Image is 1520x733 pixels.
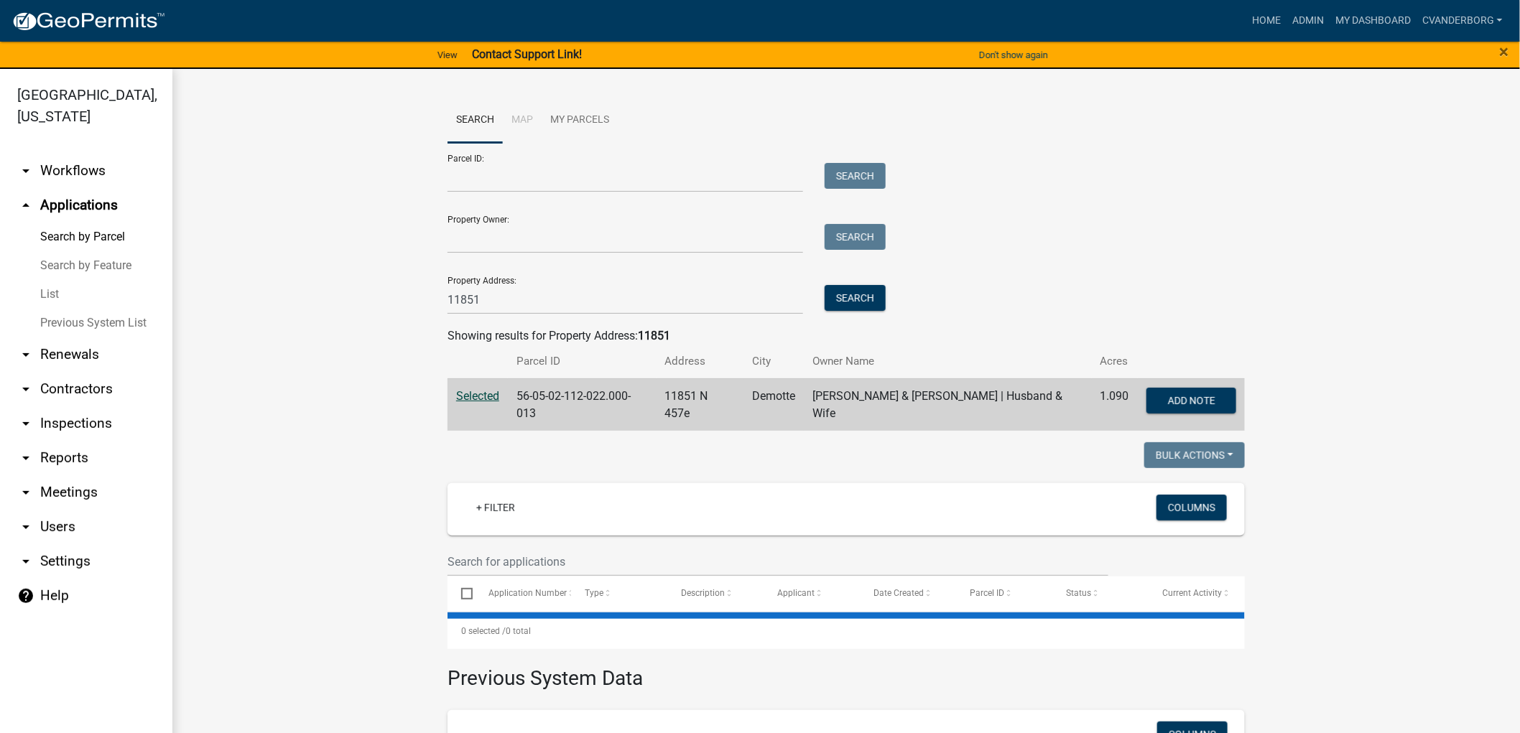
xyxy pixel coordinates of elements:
a: cvanderborg [1417,7,1509,34]
div: Showing results for Property Address: [448,327,1245,345]
span: Parcel ID [970,588,1004,598]
datatable-header-cell: Application Number [475,576,571,611]
td: 1.090 [1092,378,1138,431]
datatable-header-cell: Current Activity [1149,576,1245,611]
input: Search for applications [448,547,1108,576]
td: Demotte [743,378,804,431]
button: Don't show again [973,43,1054,67]
th: Acres [1092,345,1138,378]
strong: 11851 [638,329,670,342]
a: Search [448,98,503,144]
button: Bulk Actions [1144,442,1245,468]
td: [PERSON_NAME] & [PERSON_NAME] | Husband & Wife [804,378,1092,431]
a: My Dashboard [1330,7,1417,34]
th: City [743,345,804,378]
h3: Previous System Data [448,649,1245,694]
i: arrow_drop_down [17,380,34,398]
span: Application Number [489,588,567,598]
i: help [17,587,34,604]
td: 11851 N 457e [657,378,744,431]
datatable-header-cell: Description [667,576,764,611]
a: Admin [1287,7,1330,34]
i: arrow_drop_down [17,162,34,179]
span: Status [1066,588,1091,598]
th: Address [657,345,744,378]
datatable-header-cell: Status [1052,576,1149,611]
button: Close [1500,43,1509,60]
i: arrow_drop_up [17,197,34,214]
button: Columns [1157,495,1227,520]
a: My Parcels [542,98,618,144]
i: arrow_drop_down [17,518,34,536]
span: Type [585,588,604,598]
datatable-header-cell: Select [448,576,475,611]
button: Search [825,163,886,189]
datatable-header-cell: Type [571,576,667,611]
i: arrow_drop_down [17,346,34,363]
th: Parcel ID [508,345,657,378]
span: Current Activity [1162,588,1222,598]
a: View [432,43,463,67]
span: Description [681,588,725,598]
span: Add Note [1167,394,1215,406]
datatable-header-cell: Date Created [860,576,956,611]
button: Search [825,285,886,311]
a: + Filter [465,495,527,520]
i: arrow_drop_down [17,484,34,501]
button: Search [825,224,886,250]
datatable-header-cell: Applicant [764,576,860,611]
th: Owner Name [804,345,1092,378]
span: Date Created [873,588,924,598]
button: Add Note [1146,388,1236,414]
i: arrow_drop_down [17,415,34,432]
strong: Contact Support Link! [472,47,582,61]
span: 0 selected / [461,626,506,636]
td: 56-05-02-112-022.000-013 [508,378,657,431]
a: Home [1246,7,1287,34]
span: Applicant [777,588,815,598]
a: Selected [456,389,499,403]
i: arrow_drop_down [17,553,34,570]
div: 0 total [448,613,1245,649]
datatable-header-cell: Parcel ID [956,576,1052,611]
span: × [1500,42,1509,62]
i: arrow_drop_down [17,449,34,467]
